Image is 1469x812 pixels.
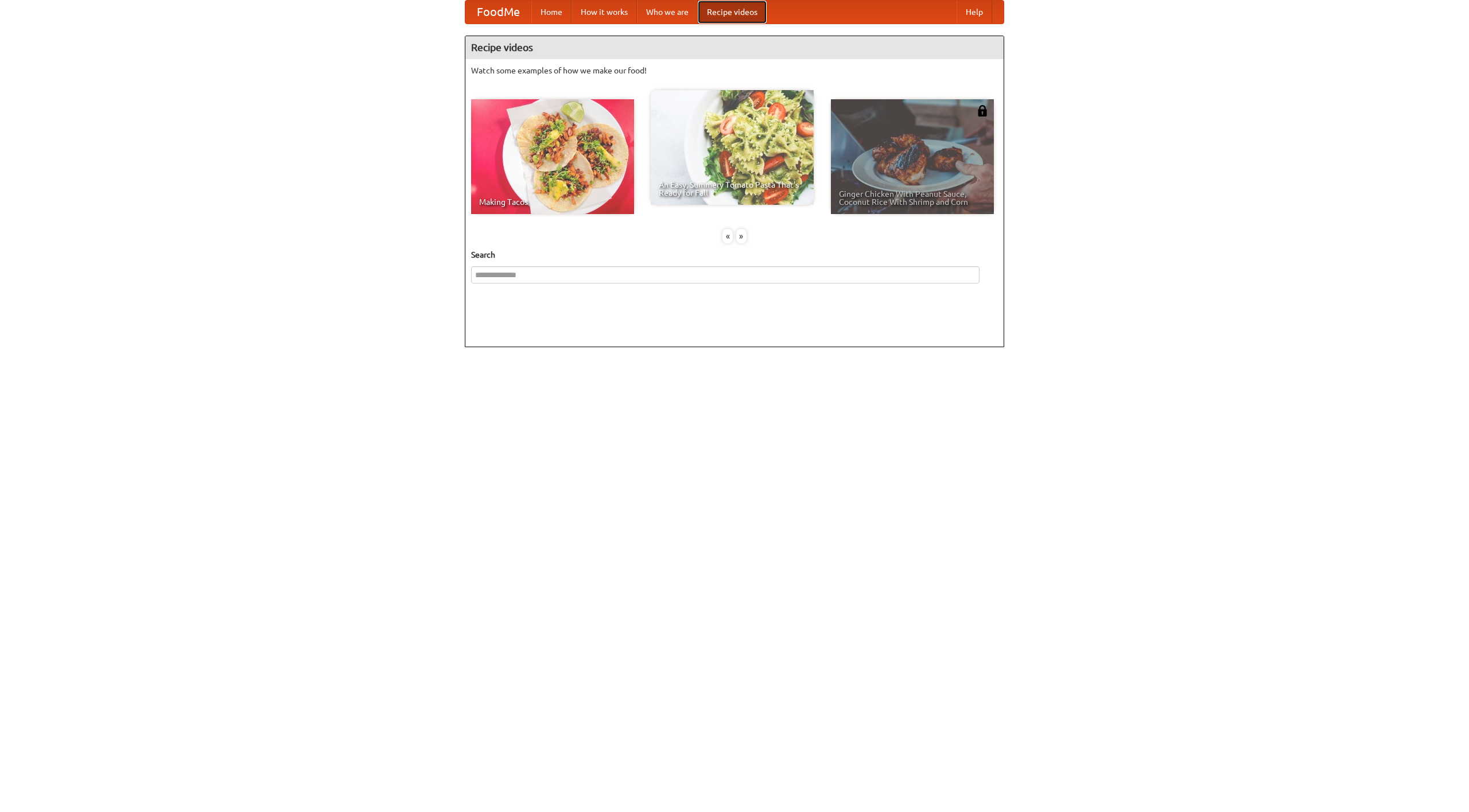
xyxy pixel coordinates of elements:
a: Help [957,1,992,24]
a: Recipe videos [698,1,767,24]
p: Watch some examples of how we make our food! [471,65,998,76]
h4: Recipe videos [465,36,1004,59]
a: An Easy, Summery Tomato Pasta That's Ready for Fall [651,90,814,205]
a: Home [531,1,572,24]
a: Who we are [637,1,698,24]
div: « [722,229,733,243]
a: How it works [572,1,637,24]
img: 483408.png [977,105,988,116]
a: FoodMe [465,1,531,24]
div: » [736,229,747,243]
span: Making Tacos [479,198,626,206]
span: An Easy, Summery Tomato Pasta That's Ready for Fall [659,181,806,197]
a: Making Tacos [471,99,634,214]
h5: Search [471,249,998,261]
